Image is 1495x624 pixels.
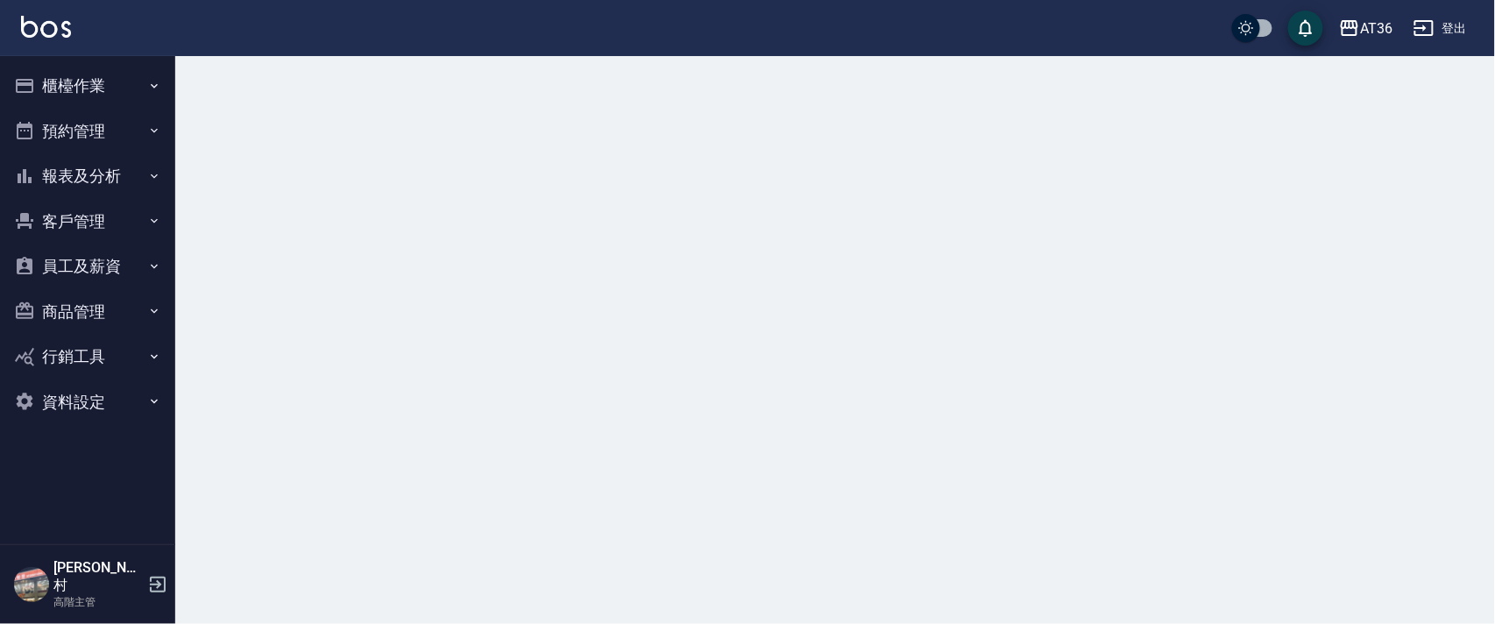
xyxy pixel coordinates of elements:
[14,567,49,602] img: Person
[7,289,168,335] button: 商品管理
[7,153,168,199] button: 報表及分析
[7,379,168,425] button: 資料設定
[7,334,168,379] button: 行銷工具
[1332,11,1399,46] button: AT36
[53,594,143,610] p: 高階主管
[1288,11,1323,46] button: save
[7,63,168,109] button: 櫃檯作業
[21,16,71,38] img: Logo
[53,559,143,594] h5: [PERSON_NAME]村
[7,109,168,154] button: 預約管理
[7,199,168,245] button: 客戶管理
[1406,12,1474,45] button: 登出
[1360,18,1392,39] div: AT36
[7,244,168,289] button: 員工及薪資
